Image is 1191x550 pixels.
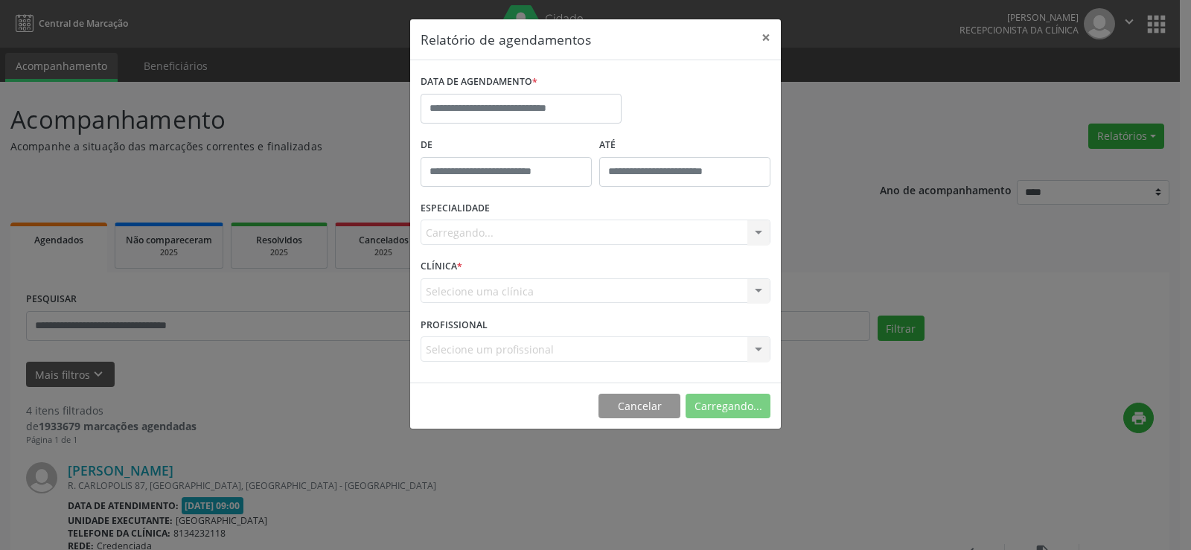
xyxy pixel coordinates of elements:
[599,134,770,157] label: ATÉ
[421,30,591,49] h5: Relatório de agendamentos
[598,394,680,419] button: Cancelar
[421,71,537,94] label: DATA DE AGENDAMENTO
[421,255,462,278] label: CLÍNICA
[421,313,488,336] label: PROFISSIONAL
[421,134,592,157] label: De
[421,197,490,220] label: ESPECIALIDADE
[751,19,781,56] button: Close
[686,394,770,419] button: Carregando...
